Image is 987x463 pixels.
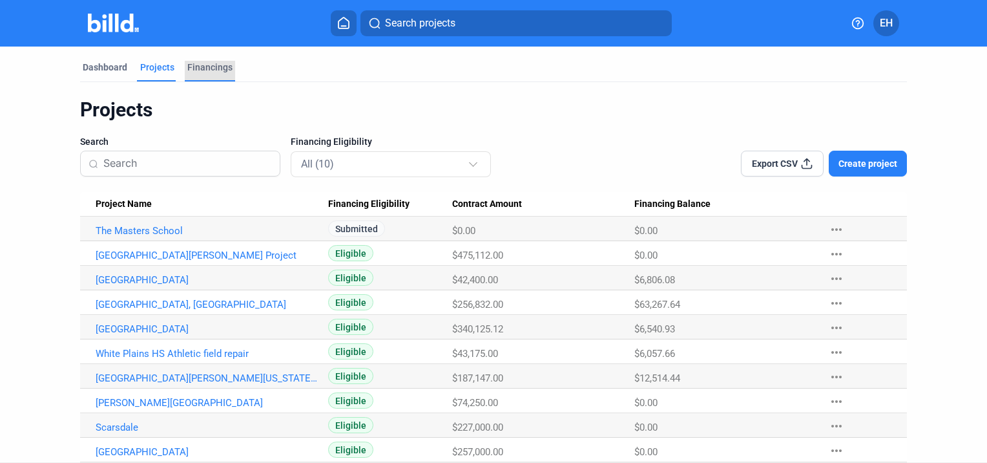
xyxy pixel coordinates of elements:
[829,369,844,385] mat-icon: more_horiz
[829,345,844,360] mat-icon: more_horiz
[328,199,452,210] div: Financing Eligibility
[452,199,634,210] div: Contract Amount
[634,274,675,286] span: $6,806.08
[634,372,680,384] span: $12,514.44
[385,16,455,31] span: Search projects
[452,348,498,360] span: $43,175.00
[452,323,503,335] span: $340,125.12
[96,422,318,433] a: Scarsdale
[83,61,127,74] div: Dashboard
[741,151,824,177] button: Export CSV
[452,274,498,286] span: $42,400.00
[96,372,318,384] a: [GEOGRAPHIC_DATA][PERSON_NAME][US_STATE] Drainage
[634,250,658,261] span: $0.00
[96,446,318,458] a: [GEOGRAPHIC_DATA]
[328,368,373,384] span: Eligible
[80,98,907,122] div: Projects
[328,393,373,409] span: Eligible
[452,250,503,261] span: $475,112.00
[634,199,711,210] span: Financing Balance
[634,199,816,210] div: Financing Balance
[96,323,318,335] a: [GEOGRAPHIC_DATA]
[96,274,318,286] a: [GEOGRAPHIC_DATA]
[452,446,503,458] span: $257,000.00
[634,299,680,310] span: $63,267.64
[634,225,658,237] span: $0.00
[301,158,334,170] mat-select-trigger: All (10)
[452,397,498,409] span: $74,250.00
[96,299,318,310] a: [GEOGRAPHIC_DATA], [GEOGRAPHIC_DATA]
[829,443,844,458] mat-icon: more_horiz
[328,270,373,286] span: Eligible
[96,225,318,237] a: The Masters School
[88,14,139,32] img: Billd Company Logo
[634,446,658,458] span: $0.00
[96,250,318,261] a: [GEOGRAPHIC_DATA][PERSON_NAME] Project
[291,135,372,148] span: Financing Eligibility
[96,397,318,409] a: [PERSON_NAME][GEOGRAPHIC_DATA]
[829,418,844,434] mat-icon: more_horiz
[328,221,385,237] span: Submitted
[873,10,899,36] button: EH
[187,61,233,74] div: Financings
[880,16,893,31] span: EH
[634,323,675,335] span: $6,540.93
[452,422,503,433] span: $227,000.00
[829,151,907,177] button: Create project
[634,397,658,409] span: $0.00
[96,199,152,210] span: Project Name
[829,271,844,286] mat-icon: more_horiz
[634,422,658,433] span: $0.00
[452,225,475,237] span: $0.00
[328,319,373,335] span: Eligible
[452,199,522,210] span: Contract Amount
[829,320,844,336] mat-icon: more_horiz
[829,296,844,311] mat-icon: more_horiz
[328,199,410,210] span: Financing Eligibility
[829,394,844,409] mat-icon: more_horiz
[328,294,373,310] span: Eligible
[96,348,318,360] a: White Plains HS Athletic field repair
[328,245,373,261] span: Eligible
[360,10,672,36] button: Search projects
[80,135,109,148] span: Search
[328,343,373,360] span: Eligible
[103,150,272,177] input: Search
[838,157,897,170] span: Create project
[829,222,844,237] mat-icon: more_horiz
[328,417,373,433] span: Eligible
[752,157,798,170] span: Export CSV
[452,372,503,384] span: $187,147.00
[452,299,503,310] span: $256,832.00
[140,61,174,74] div: Projects
[328,442,373,458] span: Eligible
[634,348,675,360] span: $6,057.66
[96,199,328,210] div: Project Name
[829,246,844,262] mat-icon: more_horiz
